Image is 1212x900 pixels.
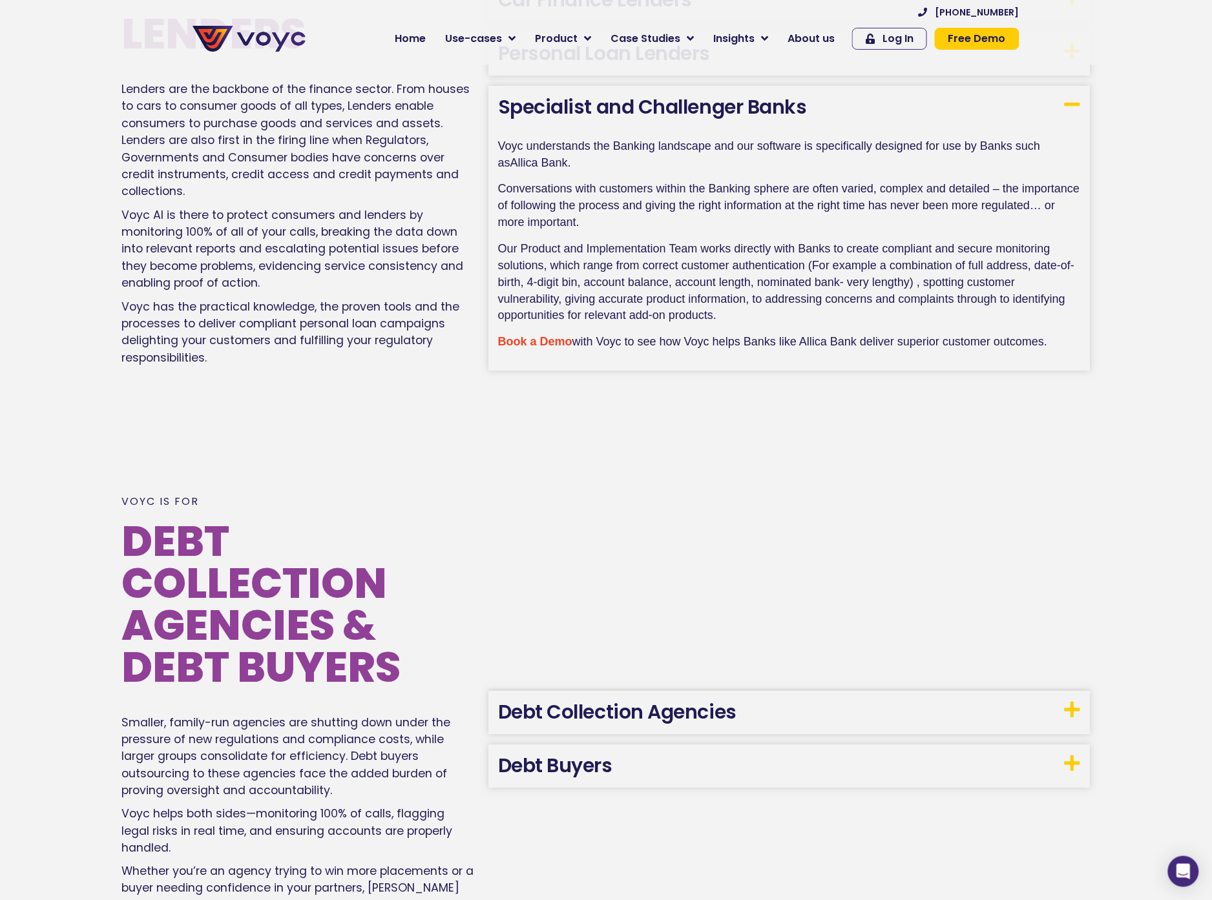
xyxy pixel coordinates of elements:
p: Voyc AI is there to protect consumers and lenders by monitoring 100% of all of your calls, breaki... [121,207,475,292]
div: Open Intercom Messenger [1168,856,1199,887]
p: Lenders are the backbone of the finance sector. From houses to cars to consumer goods of all type... [121,81,475,200]
span: Voyc understands the Banking landscape and our software is specifically designed for use by Banks... [498,139,1044,169]
p: Voyc is for [121,496,475,507]
h3: Debt Buyers [488,744,1091,788]
span: Use-cases [445,31,502,46]
span: Voyc helps both sides—monitoring 100% of calls, flagging legal risks in real time, and ensuring a... [121,806,452,855]
a: Book a Demo [498,335,572,348]
span: Smaller, family-run agencies are shutting down under the pressure of new regulations and complian... [121,715,450,799]
a: [PHONE_NUMBER] [919,8,1019,17]
span: . [568,156,571,169]
span: Our Product and Implementation Team works directly with Banks to create compliant and secure moni... [498,242,1074,322]
span: with Voyc to see how Voyc helps Banks like Allica Bank deliver superior customer outcomes. [572,335,1047,348]
h3: Specialist and Challenger Banks [488,86,1091,128]
span: Case Studies [611,31,680,46]
a: Log In [852,28,927,50]
span: About us [788,31,835,46]
a: About us [778,26,844,52]
p: Voyc has the practical knowledge, the proven tools and the processes to deliver compliant persona... [121,298,475,367]
a: Debt Buyers [498,752,612,779]
a: Free Demo [935,28,1019,50]
a: Case Studies [601,26,704,52]
h2: Debt Collection Agencies & debt buyers [121,520,475,688]
span: Free Demo [948,34,1006,44]
span: Log In [883,34,914,44]
a: Use-cases [435,26,525,52]
span: Insights [713,31,755,46]
span: [PHONE_NUMBER] [935,8,1019,17]
span: Home [395,31,426,46]
a: Product [525,26,601,52]
span: Product [535,31,578,46]
a: Specialist and Challenger Banks [498,93,807,121]
div: Specialist and Challenger Banks [488,128,1091,371]
span: Conversations with customers within the Banking sphere are often varied, complex and detailed – t... [498,182,1083,229]
a: Insights [704,26,778,52]
a: Allica Bank [510,156,568,169]
h3: Debt Collection Agencies [488,691,1091,734]
a: Debt Collection Agencies [498,698,737,726]
a: Home [385,26,435,52]
img: voyc-full-logo [193,26,306,52]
